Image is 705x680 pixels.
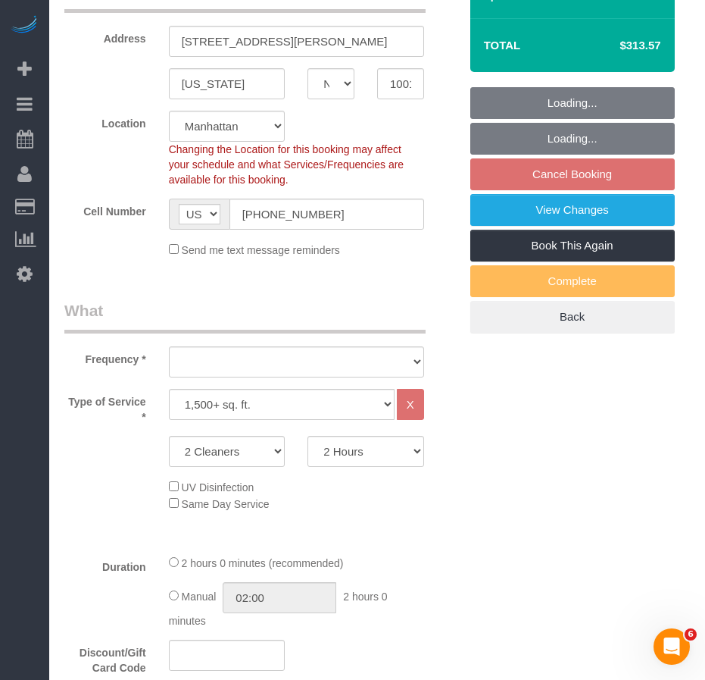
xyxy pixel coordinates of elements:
[470,230,675,262] a: Book This Again
[182,591,217,603] span: Manual
[53,640,158,675] label: Discount/Gift Card Code
[169,143,404,186] span: Changing the Location for this booking may affect your schedule and what Services/Frequencies are...
[229,199,424,230] input: Cell Number
[377,68,424,99] input: Zip Code
[470,194,675,226] a: View Changes
[64,299,426,334] legend: What
[484,39,521,52] strong: Total
[182,498,270,510] span: Same Day Service
[53,346,158,367] label: Frequency *
[169,68,285,99] input: City
[654,628,690,665] iframe: Intercom live chat
[685,628,697,641] span: 6
[182,244,340,256] span: Send me text message reminders
[470,301,675,333] a: Back
[9,15,39,36] img: Automaid Logo
[169,591,388,627] span: 2 hours 0 minutes
[53,554,158,575] label: Duration
[53,111,158,131] label: Location
[53,26,158,46] label: Address
[53,199,158,219] label: Cell Number
[182,481,254,494] span: UV Disinfection
[574,39,660,52] h4: $313.57
[53,389,158,425] label: Type of Service *
[182,557,344,569] span: 2 hours 0 minutes (recommended)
